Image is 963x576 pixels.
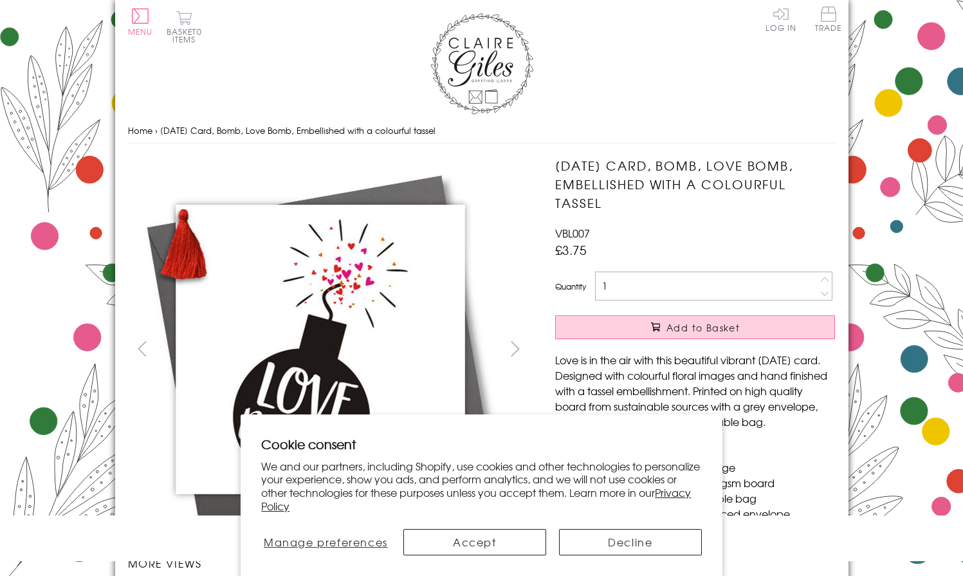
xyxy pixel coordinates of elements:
[815,6,842,34] a: Trade
[559,529,702,555] button: Decline
[815,6,842,32] span: Trade
[264,534,388,550] span: Manage preferences
[172,26,202,45] span: 0 items
[128,118,836,144] nav: breadcrumbs
[128,124,152,136] a: Home
[128,334,157,363] button: prev
[529,156,915,543] img: Valentine's Day Card, Bomb, Love Bomb, Embellished with a colourful tassel
[128,26,153,37] span: Menu
[555,241,587,259] span: £3.75
[555,281,586,292] label: Quantity
[167,10,202,43] button: Basket0 items
[261,435,702,453] h2: Cookie consent
[555,352,835,429] p: Love is in the air with this beautiful vibrant [DATE] card. Designed with colourful floral images...
[430,13,533,115] img: Claire Giles Greetings Cards
[160,124,436,136] span: [DATE] Card, Bomb, Love Bomb, Embellished with a colourful tassel
[555,225,590,241] span: VBL007
[128,555,530,571] h3: More views
[766,6,796,32] a: Log In
[555,315,835,339] button: Add to Basket
[261,529,390,555] button: Manage preferences
[666,321,740,334] span: Add to Basket
[500,334,529,363] button: next
[261,485,691,514] a: Privacy Policy
[403,529,546,555] button: Accept
[155,124,158,136] span: ›
[555,156,835,212] h1: [DATE] Card, Bomb, Love Bomb, Embellished with a colourful tassel
[261,460,702,513] p: We and our partners, including Shopify, use cookies and other technologies to personalize your ex...
[127,156,513,543] img: Valentine's Day Card, Bomb, Love Bomb, Embellished with a colourful tassel
[128,8,153,35] button: Menu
